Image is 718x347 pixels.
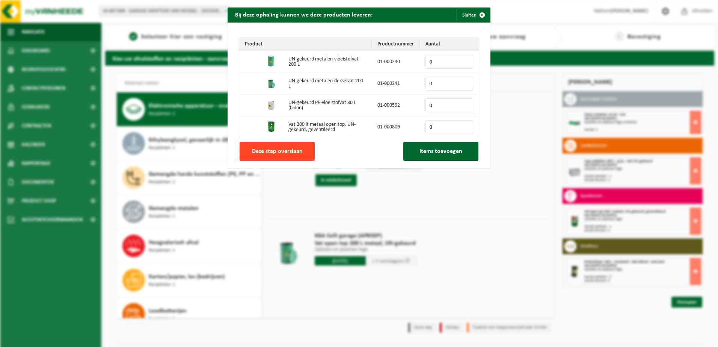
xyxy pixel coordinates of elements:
span: Items toevoegen [419,148,462,154]
img: 01-000241 [265,77,277,89]
img: 01-000592 [265,99,277,111]
td: 01-000592 [372,95,420,116]
th: Aantal [420,38,479,51]
td: 01-000809 [372,116,420,138]
td: UN-gekeurd metalen-dekselvat 200 L [283,73,372,95]
td: UN-gekeurd PE-vloeistofvat 30 L (bidon) [283,95,372,116]
td: Vat 200 lt metaal open top, UN-gekeurd, geventileerd [283,116,372,138]
td: 01-000240 [372,51,420,73]
button: Items toevoegen [403,142,478,161]
h2: Bij deze ophaling kunnen we deze producten leveren: [228,8,380,22]
th: Productnummer [372,38,420,51]
th: Product [239,38,372,51]
td: 01-000241 [372,73,420,95]
img: 01-000240 [265,55,277,67]
span: Deze stap overslaan [252,148,303,154]
img: 01-000809 [265,121,277,133]
button: Deze stap overslaan [240,142,315,161]
button: Sluiten [456,8,490,23]
td: UN-gekeurd metalen-vloeistofvat 200 L [283,51,372,73]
